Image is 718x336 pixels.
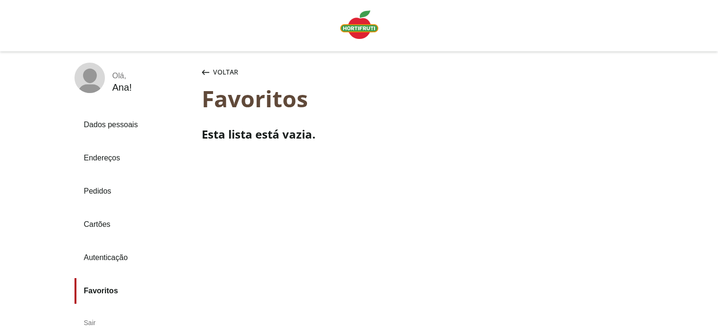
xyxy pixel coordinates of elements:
[340,10,378,39] img: Logo
[112,82,132,93] div: Ana !
[75,311,194,334] div: Sair
[336,7,382,45] a: Logo
[75,112,194,138] a: Dados pessoais
[202,85,644,112] div: Favoritos
[75,145,194,171] a: Endereços
[112,72,132,80] div: Olá ,
[75,245,194,271] a: Autenticação
[75,278,194,304] a: Favoritos
[75,178,194,204] a: Pedidos
[202,127,316,142] h4: Esta lista está vazia.
[200,63,240,82] button: Voltar
[75,212,194,237] a: Cartões
[213,67,238,77] span: Voltar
